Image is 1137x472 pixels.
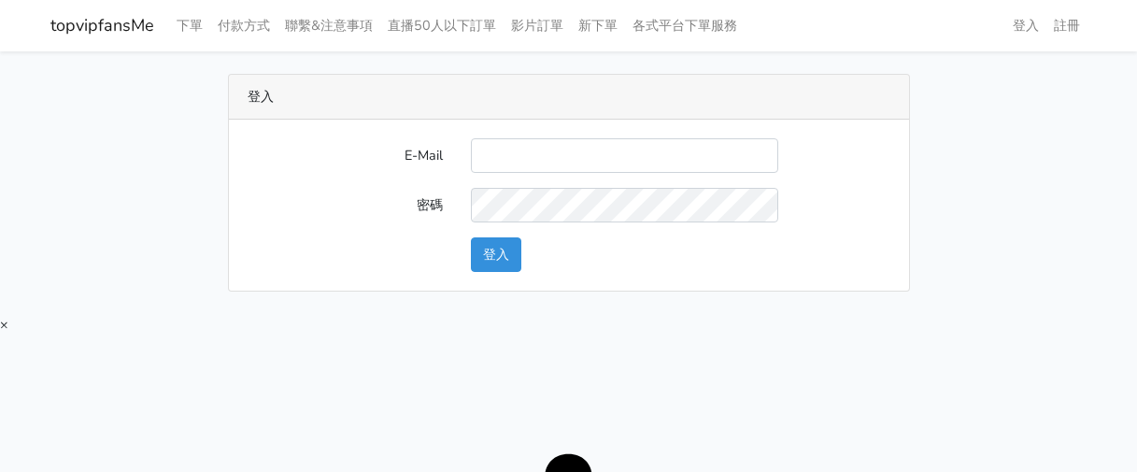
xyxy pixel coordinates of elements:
[50,7,154,44] a: topvipfansMe
[234,138,457,173] label: E-Mail
[504,7,571,44] a: 影片訂單
[234,188,457,222] label: 密碼
[571,7,625,44] a: 新下單
[625,7,745,44] a: 各式平台下單服務
[210,7,277,44] a: 付款方式
[380,7,504,44] a: 直播50人以下訂單
[1005,7,1046,44] a: 登入
[277,7,380,44] a: 聯繫&注意事項
[169,7,210,44] a: 下單
[229,75,909,120] div: 登入
[1046,7,1087,44] a: 註冊
[471,237,521,272] button: 登入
